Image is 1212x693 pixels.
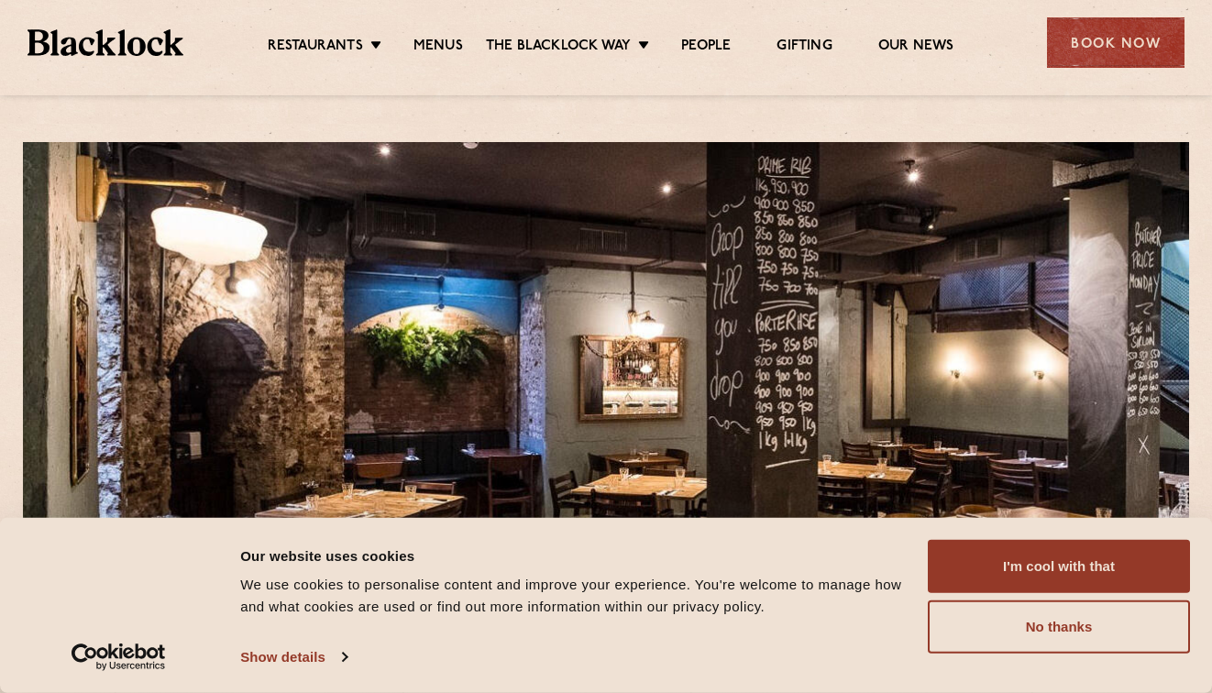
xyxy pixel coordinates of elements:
a: Show details [240,643,347,671]
a: Our News [878,38,954,58]
button: No thanks [928,600,1190,654]
img: BL_Textured_Logo-footer-cropped.svg [28,29,183,56]
a: People [681,38,731,58]
a: Menus [413,38,463,58]
div: Our website uses cookies [240,544,907,566]
a: Usercentrics Cookiebot - opens in a new window [39,643,199,671]
div: Book Now [1047,17,1184,68]
button: I'm cool with that [928,540,1190,593]
a: Gifting [777,38,832,58]
a: The Blacklock Way [486,38,631,58]
a: Restaurants [268,38,363,58]
div: We use cookies to personalise content and improve your experience. You're welcome to manage how a... [240,574,907,618]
